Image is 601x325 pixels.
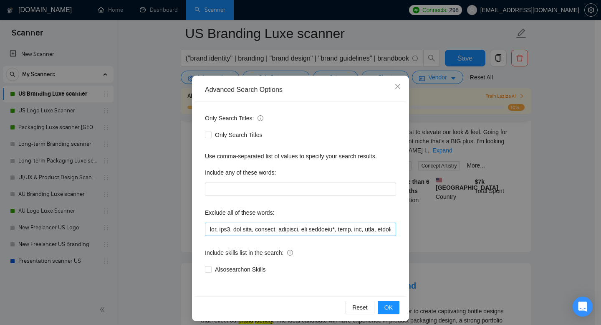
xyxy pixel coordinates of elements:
span: info-circle [287,250,293,256]
span: Only Search Titles [212,130,266,140]
span: close [394,83,401,90]
label: Exclude all of these words: [205,206,275,219]
span: Include skills list in the search: [205,248,293,257]
span: Also search on Skills [212,265,269,274]
span: Reset [352,303,368,312]
span: Only Search Titles: [205,114,263,123]
div: Open Intercom Messenger [573,297,593,317]
label: Include any of these words: [205,166,276,179]
span: info-circle [258,115,263,121]
button: Close [386,76,409,98]
button: Reset [346,301,374,314]
button: OK [378,301,399,314]
div: Use comma-separated list of values to specify your search results. [205,152,396,161]
span: OK [384,303,393,312]
div: Advanced Search Options [205,85,396,94]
